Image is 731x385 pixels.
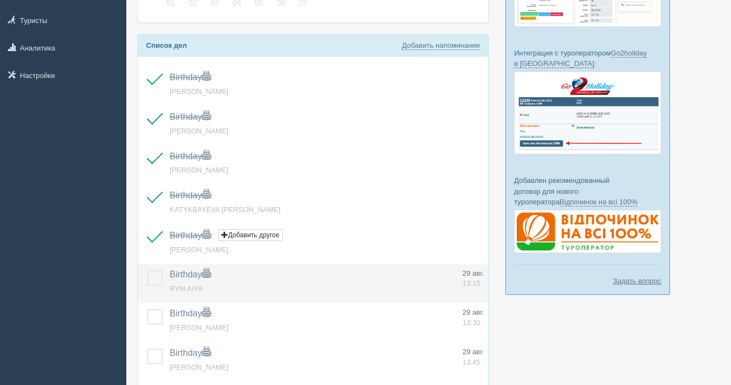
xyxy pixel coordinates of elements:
[170,191,211,200] a: Birthday
[462,347,484,367] a: 29 авг. 13:45
[462,319,481,327] span: 13:30
[613,276,661,286] a: Задать вопрос
[170,231,211,240] a: Birthday
[170,323,228,332] a: [PERSON_NAME]
[170,309,211,318] a: Birthday
[462,358,481,366] span: 13:45
[514,48,661,69] p: Интеграция с туроператором :
[170,166,228,174] a: [PERSON_NAME]
[462,308,484,328] a: 29 авг. 13:30
[514,175,661,207] p: Добавлен рекомендованный договор для нового туроператора
[170,152,211,161] a: Birthday
[462,269,484,277] span: 29 авг.
[402,41,480,50] a: Добавить напоминание
[170,72,211,82] a: Birthday
[170,87,228,96] a: [PERSON_NAME]
[462,308,484,316] span: 29 авг.
[462,269,484,289] a: 29 авг. 13:15
[514,49,647,68] a: Go2holiday в [GEOGRAPHIC_DATA]
[170,363,228,371] a: [PERSON_NAME]
[170,348,211,358] a: Birthday
[170,284,203,293] a: RYM AIYA
[560,198,638,207] a: Відпочинок на всі 100%
[514,71,661,154] img: go2holiday-bookings-crm-for-travel-agency.png
[462,348,484,356] span: 29 авг.
[146,41,187,49] b: Список дел
[170,205,281,214] a: KATYKBAYEVA [PERSON_NAME]
[170,270,211,279] a: Birthday
[170,245,228,254] a: [PERSON_NAME]
[218,229,282,241] button: Добавить другое
[170,127,228,135] a: [PERSON_NAME]
[514,210,661,254] img: %D0%B4%D0%BE%D0%B3%D0%BE%D0%B2%D1%96%D1%80-%D0%B2%D1%96%D0%B4%D0%BF%D0%BE%D1%87%D0%B8%D0%BD%D0%BE...
[462,279,481,287] span: 13:15
[170,112,211,121] a: Birthday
